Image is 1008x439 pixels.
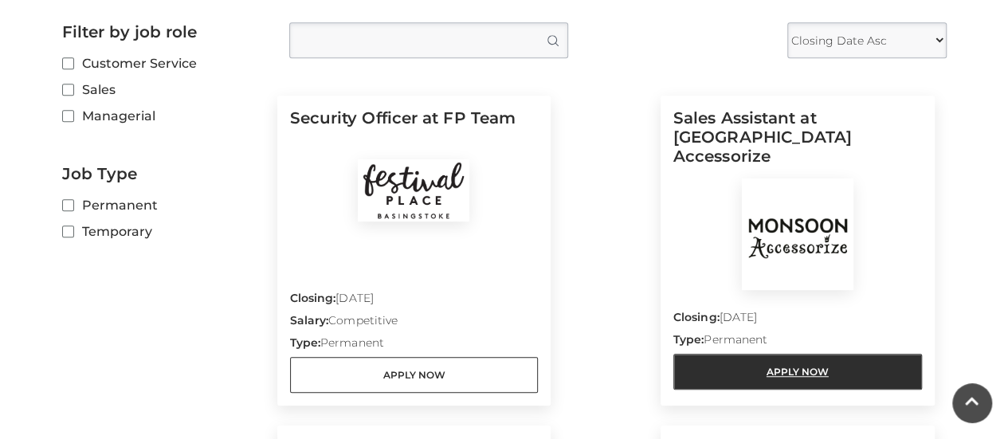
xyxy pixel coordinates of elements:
[673,309,922,331] p: [DATE]
[62,80,265,100] label: Sales
[290,291,336,305] strong: Closing:
[673,108,922,178] h5: Sales Assistant at [GEOGRAPHIC_DATA] Accessorize
[290,290,539,312] p: [DATE]
[673,332,704,347] strong: Type:
[62,221,265,241] label: Temporary
[290,312,539,335] p: Competitive
[290,335,320,350] strong: Type:
[290,313,329,327] strong: Salary:
[673,354,922,390] a: Apply Now
[673,331,922,354] p: Permanent
[290,335,539,357] p: Permanent
[62,53,265,73] label: Customer Service
[673,310,720,324] strong: Closing:
[62,195,265,215] label: Permanent
[358,159,469,221] img: Festival Place
[290,108,539,159] h5: Security Officer at FP Team
[62,106,265,126] label: Managerial
[62,22,265,41] h2: Filter by job role
[742,178,853,290] img: Monsoon
[62,164,265,183] h2: Job Type
[290,357,539,393] a: Apply Now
